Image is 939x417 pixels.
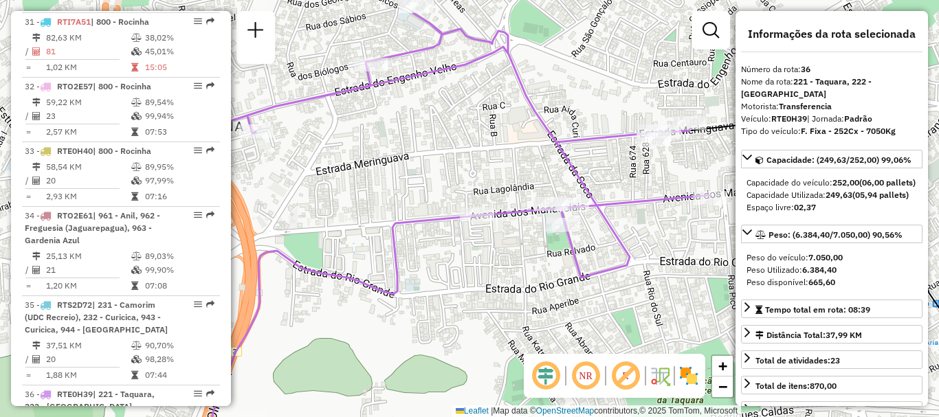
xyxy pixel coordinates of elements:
i: Total de Atividades [32,355,41,363]
span: 32 - [25,81,151,91]
i: Total de Atividades [32,112,41,120]
td: 25,13 KM [45,249,131,263]
span: | [491,406,493,416]
span: | 800 - Rocinha [93,146,151,156]
td: 2,57 KM [45,125,131,139]
td: 1,20 KM [45,279,131,293]
i: % de utilização do peso [131,341,142,350]
td: = [25,60,32,74]
span: Peso do veículo: [747,252,843,262]
span: 36 - [25,389,155,412]
td: 89,54% [144,95,214,109]
strong: RTE0H39 [771,113,807,124]
span: RTE0H39 [57,389,93,399]
i: Total de Atividades [32,47,41,56]
div: Capacidade Utilizada: [747,189,917,201]
span: 35 - [25,300,168,335]
i: % de utilização da cubagem [131,355,142,363]
div: Número da rota: [741,63,923,76]
em: Opções [194,82,202,90]
td: 37,51 KM [45,339,131,352]
td: / [25,45,32,58]
a: Capacidade: (249,63/252,00) 99,06% [741,150,923,168]
strong: 23 [830,355,840,365]
span: Ocultar deslocamento [529,359,562,392]
img: Fluxo de ruas [649,365,671,387]
span: Capacidade: (249,63/252,00) 99,06% [766,155,912,165]
span: + [718,357,727,374]
td: 58,54 KM [45,160,131,174]
em: Opções [194,17,202,25]
span: Ocultar NR [569,359,602,392]
a: Tempo total em rota: 08:39 [741,300,923,318]
td: / [25,174,32,188]
td: / [25,263,32,277]
td: 97,99% [144,174,214,188]
strong: 7.050,00 [808,252,843,262]
i: % de utilização da cubagem [131,112,142,120]
a: Peso: (6.384,40/7.050,00) 90,56% [741,225,923,243]
em: Opções [194,211,202,219]
strong: 36 [801,64,810,74]
span: | 231 - Camorim (UDC Recreio), 232 - Curicica, 943 - Curicica, 944 - [GEOGRAPHIC_DATA] [25,300,168,335]
a: Distância Total:37,99 KM [741,325,923,343]
div: Tipo do veículo: [741,125,923,137]
i: % de utilização do peso [131,98,142,106]
td: 89,95% [144,160,214,174]
div: Peso Utilizado: [747,264,917,276]
span: 31 - [25,16,149,27]
td: 20 [45,174,131,188]
span: RTI7A51 [57,16,91,27]
i: Distância Total [32,34,41,42]
td: 07:16 [144,190,214,203]
em: Rota exportada [206,211,214,219]
strong: (05,94 pallets) [852,190,909,200]
div: Total de itens: [755,380,837,392]
td: 07:08 [144,279,214,293]
div: Nome da rota: [741,76,923,100]
td: 07:53 [144,125,214,139]
strong: 221 - Taquara, 222 - [GEOGRAPHIC_DATA] [741,76,872,99]
td: 89,03% [144,249,214,263]
span: | 800 - Rocinha [91,16,149,27]
div: Capacidade: (249,63/252,00) 99,06% [741,171,923,219]
td: 20 [45,352,131,366]
strong: 249,63 [826,190,852,200]
strong: 252,00 [832,177,859,188]
i: % de utilização do peso [131,163,142,171]
div: Map data © contributors,© 2025 TomTom, Microsoft [452,405,741,417]
a: Total de atividades:23 [741,350,923,369]
td: 38,02% [144,31,214,45]
span: RTS2D72 [57,300,92,310]
div: Distância Total: [755,329,862,341]
td: 15:05 [144,60,214,74]
i: Total de Atividades [32,266,41,274]
i: Distância Total [32,341,41,350]
strong: 870,00 [810,381,837,391]
div: Peso disponível: [747,276,917,289]
td: 45,01% [144,45,214,58]
i: Tempo total em rota [131,192,138,201]
td: 99,94% [144,109,214,123]
div: Peso: (6.384,40/7.050,00) 90,56% [741,246,923,294]
td: 59,22 KM [45,95,131,109]
i: % de utilização da cubagem [131,47,142,56]
span: − [718,378,727,395]
td: 23 [45,109,131,123]
strong: 665,60 [808,277,835,287]
i: Distância Total [32,98,41,106]
h4: Informações da rota selecionada [741,27,923,41]
td: 82,63 KM [45,31,131,45]
td: 1,88 KM [45,368,131,382]
span: Exibir rótulo [609,359,642,392]
em: Rota exportada [206,390,214,398]
span: | Jornada: [807,113,872,124]
td: 90,70% [144,339,214,352]
em: Rota exportada [206,300,214,308]
i: Tempo total em rota [131,63,138,71]
span: Peso: (6.384,40/7.050,00) 90,56% [769,229,903,240]
span: | 961 - Anil, 962 - Freguesia (Jaguarepagua), 963 - Gardenia Azul [25,210,160,245]
span: RTE0H40 [57,146,93,156]
i: Total de Atividades [32,177,41,185]
a: Exibir filtros [697,16,725,44]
